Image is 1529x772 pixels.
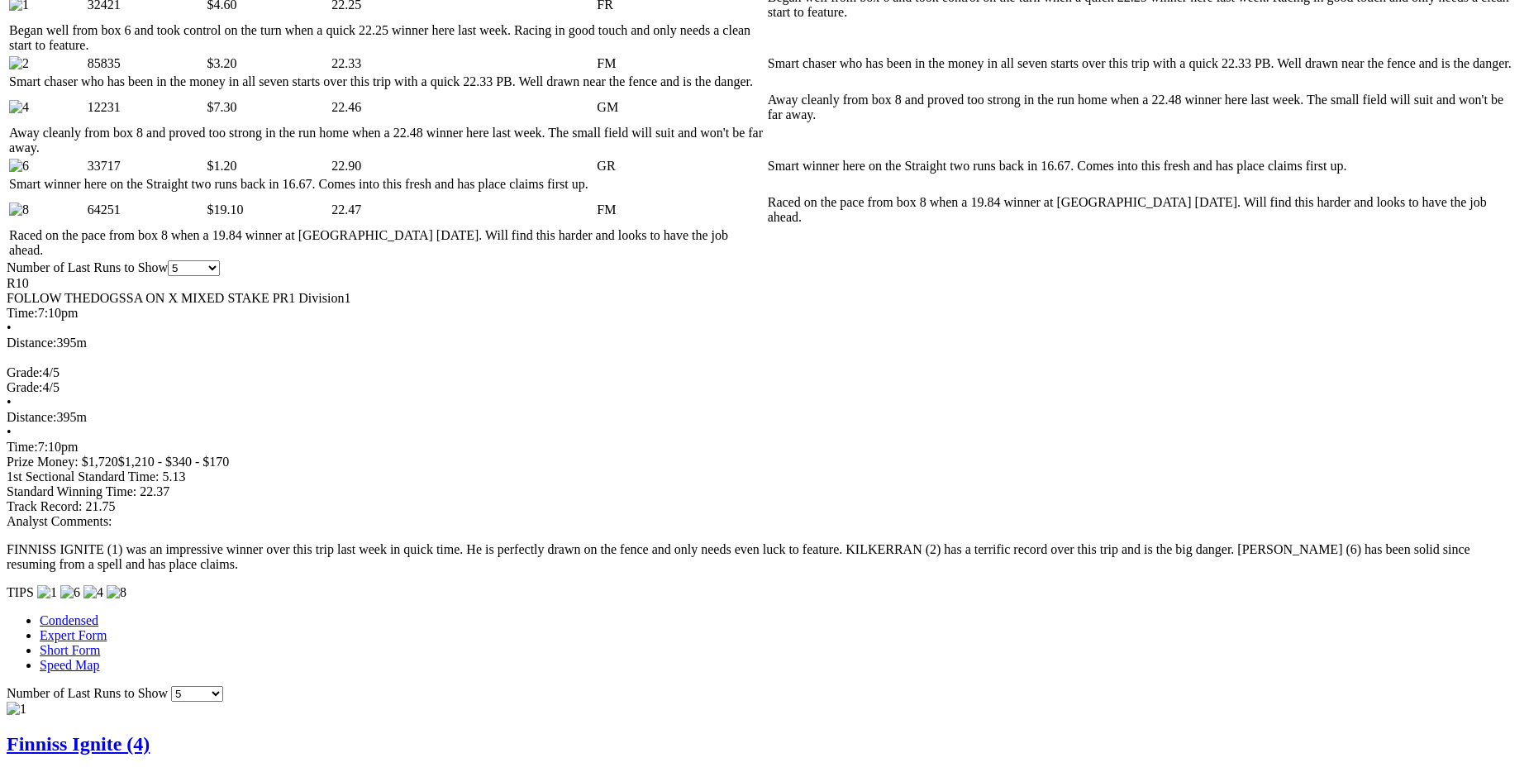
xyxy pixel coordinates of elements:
img: 8 [9,203,29,217]
img: 4 [9,100,29,115]
span: $3.20 [207,56,237,70]
img: 4 [83,585,103,600]
td: 22.47 [331,194,594,226]
a: Condensed [40,613,98,627]
a: Finniss Ignite (4) [7,733,150,755]
div: 7:10pm [7,306,1522,321]
span: $1,210 - $340 - $170 [118,455,230,469]
span: Number of Last Runs to Show [7,686,168,700]
td: 64251 [87,194,205,226]
td: Away cleanly from box 8 and proved too strong in the run home when a 22.48 winner here last week.... [767,92,1521,123]
td: 33717 [87,158,205,174]
a: Speed Map [40,658,99,672]
img: 6 [60,585,80,600]
td: 22.33 [331,55,594,72]
span: • [7,321,12,335]
div: 395m [7,336,1522,350]
img: 6 [9,159,29,174]
td: Smart chaser who has been in the money in all seven starts over this trip with a quick 22.33 PB. ... [767,55,1521,72]
td: FM [596,55,764,72]
span: 21.75 [85,499,115,513]
div: 395m [7,410,1522,425]
div: Prize Money: $1,720 [7,455,1522,469]
span: $1.20 [207,159,237,173]
span: • [7,395,12,409]
span: • [7,425,12,439]
img: 1 [7,702,26,717]
img: 1 [37,585,57,600]
span: R10 [7,276,29,290]
td: Smart winner here on the Straight two runs back in 16.67. Comes into this fresh and has place cla... [8,176,765,193]
td: GM [596,92,764,123]
a: Expert Form [40,628,107,642]
span: Track Record: [7,499,82,513]
td: 85835 [87,55,205,72]
div: 4/5 [7,365,1522,380]
div: 4/5 [7,380,1522,395]
td: Raced on the pace from box 8 when a 19.84 winner at [GEOGRAPHIC_DATA] [DATE]. Will find this hard... [8,227,765,259]
span: Distance: [7,336,56,350]
span: TIPS [7,585,34,599]
div: Number of Last Runs to Show [7,260,1522,276]
div: 7:10pm [7,440,1522,455]
td: 22.90 [331,158,594,174]
p: FINNISS IGNITE (1) was an impressive winner over this trip last week in quick time. He is perfect... [7,542,1522,572]
span: Analyst Comments: [7,514,112,528]
td: FM [596,194,764,226]
span: Standard Winning Time: [7,484,136,498]
span: 5.13 [162,469,185,484]
div: FOLLOW THEDOGSSA ON X MIXED STAKE PR1 Division1 [7,291,1522,306]
td: 12231 [87,92,205,123]
a: Short Form [40,643,100,657]
span: Distance: [7,410,56,424]
img: 8 [107,585,126,600]
td: Smart winner here on the Straight two runs back in 16.67. Comes into this fresh and has place cla... [767,158,1521,174]
td: Began well from box 6 and took control on the turn when a quick 22.25 winner here last week. Raci... [8,22,765,54]
td: GR [596,158,764,174]
span: $19.10 [207,203,244,217]
span: Grade: [7,380,43,394]
span: 1st Sectional Standard Time: [7,469,159,484]
span: $7.30 [207,100,237,114]
img: 2 [9,56,29,71]
span: Time: [7,440,38,454]
span: Time: [7,306,38,320]
td: Away cleanly from box 8 and proved too strong in the run home when a 22.48 winner here last week.... [8,125,765,156]
td: Smart chaser who has been in the money in all seven starts over this trip with a quick 22.33 PB. ... [8,74,765,90]
span: 22.37 [140,484,169,498]
span: Grade: [7,365,43,379]
td: Raced on the pace from box 8 when a 19.84 winner at [GEOGRAPHIC_DATA] [DATE]. Will find this hard... [767,194,1521,226]
td: 22.46 [331,92,594,123]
